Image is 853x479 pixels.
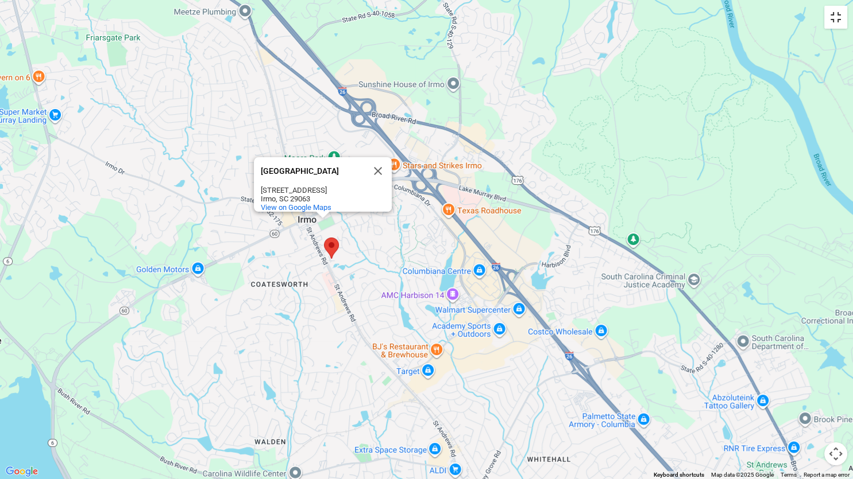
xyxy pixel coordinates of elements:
[261,167,364,176] div: [GEOGRAPHIC_DATA]
[364,157,392,185] button: Close
[254,157,392,212] div: Irmo Town Park
[261,194,364,203] div: Irmo, SC 29063
[261,186,364,194] div: [STREET_ADDRESS]
[261,203,331,212] a: View on Google Maps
